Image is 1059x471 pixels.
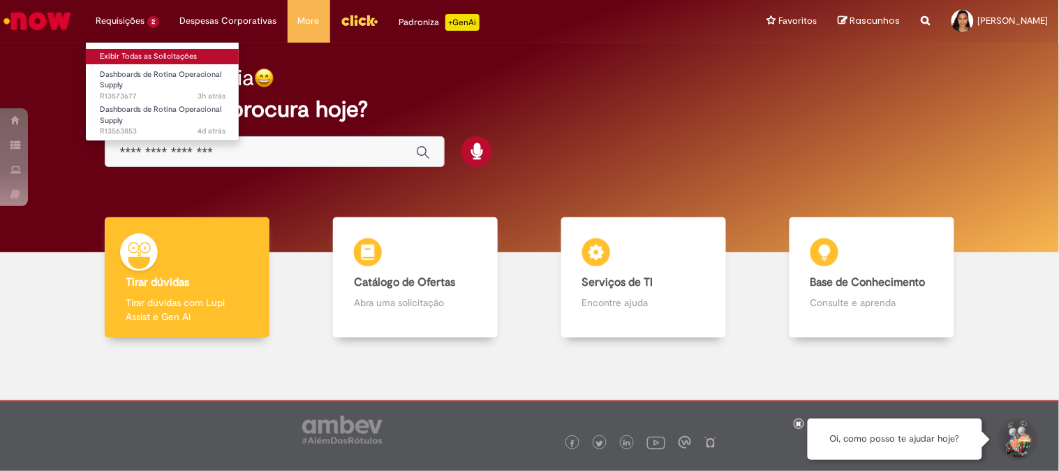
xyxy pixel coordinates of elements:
[679,436,691,449] img: logo_footer_workplace.png
[647,433,665,451] img: logo_footer_youtube.png
[569,440,576,447] img: logo_footer_facebook.png
[86,102,239,132] a: Aberto R13563853 : Dashboards de Rotina Operacional Supply
[147,16,159,28] span: 2
[779,14,817,28] span: Favoritos
[198,126,225,136] span: 4d atrás
[100,69,221,91] span: Dashboards de Rotina Operacional Supply
[850,14,901,27] span: Rascunhos
[198,91,225,101] span: 3h atrás
[100,91,225,102] span: R13573677
[96,14,145,28] span: Requisições
[810,275,926,289] b: Base de Conhecimento
[978,15,1049,27] span: [PERSON_NAME]
[105,97,954,122] h2: O que você procura hoje?
[298,14,320,28] span: More
[530,217,758,338] a: Serviços de TI Encontre ajuda
[623,440,630,448] img: logo_footer_linkedin.png
[100,126,225,137] span: R13563853
[302,217,530,338] a: Catálogo de Ofertas Abra uma solicitação
[1,7,73,35] img: ServiceNow
[126,275,189,289] b: Tirar dúvidas
[399,14,480,31] div: Padroniza
[810,296,933,310] p: Consulte e aprenda
[596,440,603,447] img: logo_footer_twitter.png
[254,68,274,88] img: happy-face.png
[996,419,1038,461] button: Iniciar Conversa de Suporte
[180,14,277,28] span: Despesas Corporativas
[582,275,653,289] b: Serviços de TI
[757,217,986,338] a: Base de Conhecimento Consulte e aprenda
[86,49,239,64] a: Exibir Todas as Solicitações
[445,14,480,31] p: +GenAi
[582,296,705,310] p: Encontre ajuda
[354,296,477,310] p: Abra uma solicitação
[838,15,901,28] a: Rascunhos
[808,419,982,460] div: Oi, como posso te ajudar hoje?
[86,67,239,97] a: Aberto R13573677 : Dashboards de Rotina Operacional Supply
[354,275,455,289] b: Catálogo de Ofertas
[73,217,302,338] a: Tirar dúvidas Tirar dúvidas com Lupi Assist e Gen Ai
[341,10,378,31] img: click_logo_yellow_360x200.png
[198,126,225,136] time: 24/09/2025 16:02:18
[100,104,221,126] span: Dashboards de Rotina Operacional Supply
[302,416,383,444] img: logo_footer_ambev_rotulo_gray.png
[126,296,249,324] p: Tirar dúvidas com Lupi Assist e Gen Ai
[85,42,239,141] ul: Requisições
[704,436,717,449] img: logo_footer_naosei.png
